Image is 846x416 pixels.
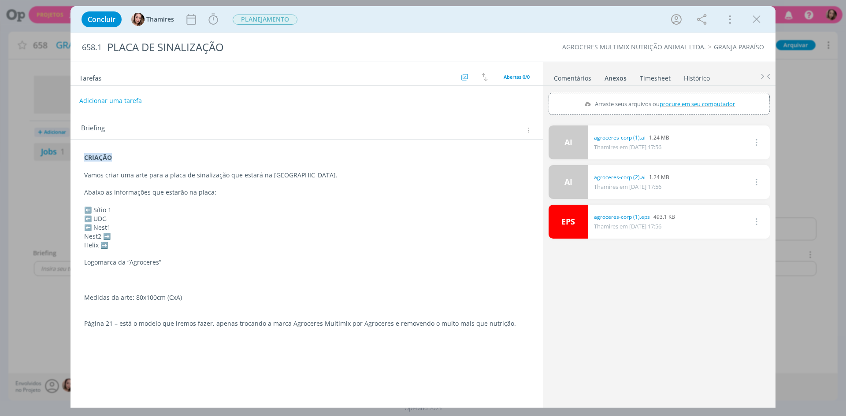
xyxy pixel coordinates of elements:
p: ⬅️ Sítio 1 [84,206,529,214]
span: 658.1 [82,43,102,52]
p: Abaixo as informações que estarão na placa: [84,188,529,197]
label: Arraste seus arquivos ou [580,98,738,110]
a: AI [549,165,588,199]
a: Timesheet [639,70,671,83]
a: GRANJA PARAÍSO [714,43,764,51]
p: Logomarca da “Agroceres” [84,258,529,267]
p: Vamos criar uma arte para a placa de sinalização que estará na [GEOGRAPHIC_DATA]. [84,171,529,180]
span: Thamires em [DATE] 17:56 [594,143,661,151]
span: procure em seu computador [660,100,735,108]
span: Briefing [81,125,105,136]
div: 1.24 MB [594,134,669,142]
a: Comentários [553,70,592,83]
button: Adicionar uma tarefa [79,93,142,109]
button: TThamires [131,13,174,26]
a: AGROCERES MULTIMIX NUTRIÇÃO ANIMAL LTDA. [562,43,706,51]
a: agroceres-corp (1).ai [594,134,646,142]
p: Página 21 – está o modelo que iremos fazer, apenas trocando a marca Agroceres Multimix por Agroce... [84,319,529,328]
strong: CRIAÇÃO [84,153,112,162]
a: Histórico [683,70,710,83]
span: Thamires em [DATE] 17:56 [594,222,661,230]
a: agroceres-corp (2).ai [594,173,646,181]
div: 493.1 KB [594,213,675,221]
img: arrow-down-up.svg [482,73,488,81]
div: PLACA DE SINALIZAÇÃO [104,37,476,58]
span: Abertas 0/0 [504,74,530,80]
span: Thamires [146,16,174,22]
p: Nest2 ➡️ [84,232,529,241]
p: ⬅️ Nest1 [84,223,529,232]
span: Tarefas [79,72,101,82]
p: ⬅️ UDG [84,214,529,223]
div: 1.24 MB [594,173,669,181]
img: T [131,13,145,26]
span: PLANEJAMENTO [233,15,297,25]
span: Thamires em [DATE] 17:56 [594,183,661,191]
a: AI [549,125,588,159]
div: Anexos [605,74,627,83]
span: Concluir [88,16,115,23]
p: Medidas da arte: 80x100cm (CxA) [84,293,529,302]
a: agroceres-corp (1).eps [594,213,650,221]
button: PLANEJAMENTO [232,14,298,25]
button: Concluir [82,11,122,27]
p: Helix ➡️ [84,241,529,250]
div: dialog [70,6,775,408]
a: EPS [549,205,588,239]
